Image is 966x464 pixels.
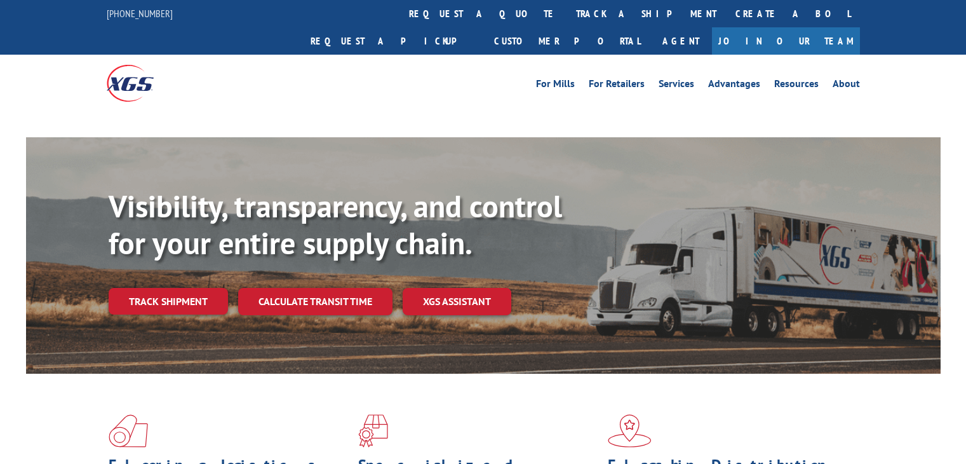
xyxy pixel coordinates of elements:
[358,414,388,447] img: xgs-icon-focused-on-flooring-red
[589,79,645,93] a: For Retailers
[608,414,652,447] img: xgs-icon-flagship-distribution-model-red
[712,27,860,55] a: Join Our Team
[774,79,819,93] a: Resources
[659,79,694,93] a: Services
[403,288,511,315] a: XGS ASSISTANT
[238,288,392,315] a: Calculate transit time
[109,414,148,447] img: xgs-icon-total-supply-chain-intelligence-red
[485,27,650,55] a: Customer Portal
[301,27,485,55] a: Request a pickup
[833,79,860,93] a: About
[536,79,575,93] a: For Mills
[708,79,760,93] a: Advantages
[109,288,228,315] a: Track shipment
[650,27,712,55] a: Agent
[107,7,173,20] a: [PHONE_NUMBER]
[109,186,562,263] b: Visibility, transparency, and control for your entire supply chain.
